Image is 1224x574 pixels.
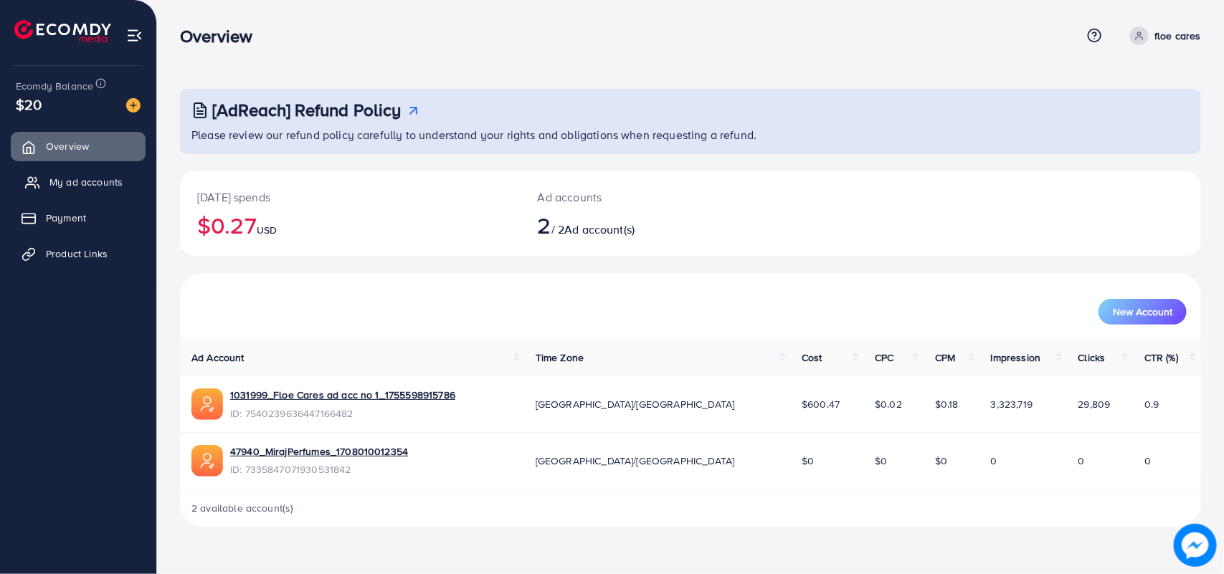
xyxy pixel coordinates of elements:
[1154,27,1201,44] p: floe cares
[875,454,887,468] span: $0
[536,350,584,365] span: Time Zone
[11,132,146,161] a: Overview
[16,94,42,115] span: $20
[191,501,294,515] span: 2 available account(s)
[180,26,264,47] h3: Overview
[49,175,123,189] span: My ad accounts
[11,168,146,196] a: My ad accounts
[191,388,223,420] img: ic-ads-acc.e4c84228.svg
[197,211,503,239] h2: $0.27
[191,350,245,365] span: Ad Account
[1144,350,1178,365] span: CTR (%)
[191,445,223,477] img: ic-ads-acc.e4c84228.svg
[1174,524,1217,567] img: image
[230,388,455,402] a: 1031999_Floe Cares ad acc no 1_1755598915786
[1144,397,1159,411] span: 0.9
[126,27,143,44] img: menu
[230,462,408,477] span: ID: 7335847071930531842
[197,188,503,206] p: [DATE] spends
[1144,454,1151,468] span: 0
[1078,397,1111,411] span: 29,809
[935,397,959,411] span: $0.18
[16,79,93,93] span: Ecomdy Balance
[46,247,108,261] span: Product Links
[802,350,822,365] span: Cost
[230,406,455,421] span: ID: 7540239636447166482
[1124,27,1201,45] a: floe cares
[564,221,635,237] span: Ad account(s)
[230,444,408,459] a: 47940_MirajPerfumes_1708010012354
[1078,454,1085,468] span: 0
[875,350,893,365] span: CPC
[257,223,277,237] span: USD
[212,100,402,120] h3: [AdReach] Refund Policy
[126,98,141,113] img: image
[11,239,146,268] a: Product Links
[802,454,814,468] span: $0
[991,454,997,468] span: 0
[46,211,86,225] span: Payment
[935,350,955,365] span: CPM
[536,454,735,468] span: [GEOGRAPHIC_DATA]/[GEOGRAPHIC_DATA]
[935,454,947,468] span: $0
[1078,350,1106,365] span: Clicks
[875,397,902,411] span: $0.02
[11,204,146,232] a: Payment
[14,20,111,42] img: logo
[991,350,1041,365] span: Impression
[46,139,89,153] span: Overview
[191,126,1192,143] p: Please review our refund policy carefully to understand your rights and obligations when requesti...
[538,188,759,206] p: Ad accounts
[802,397,840,411] span: $600.47
[991,397,1033,411] span: 3,323,719
[538,209,551,241] span: 2
[1113,307,1172,317] span: New Account
[538,211,759,239] h2: / 2
[1099,299,1187,325] button: New Account
[536,397,735,411] span: [GEOGRAPHIC_DATA]/[GEOGRAPHIC_DATA]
